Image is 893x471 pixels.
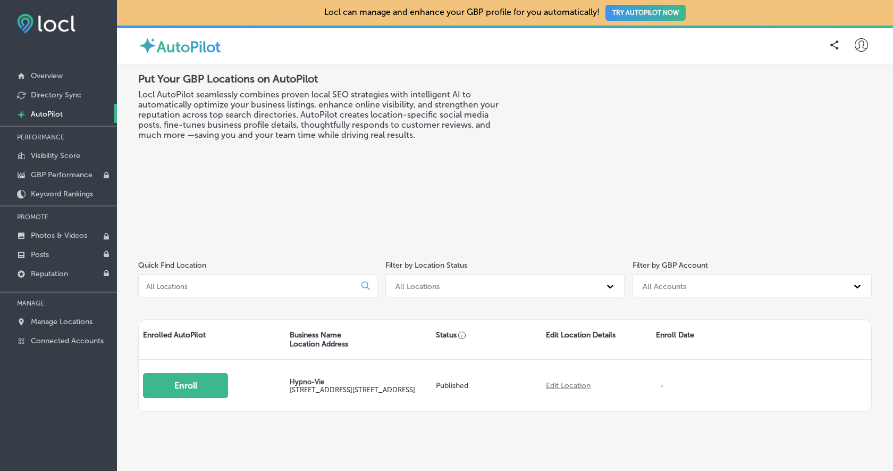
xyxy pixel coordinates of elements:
label: Quick Find Location [138,261,206,270]
div: Edit Location Details [542,320,652,359]
div: All Accounts [643,282,686,291]
p: Directory Sync [31,90,81,100]
label: Filter by Location Status [385,261,467,270]
h3: Locl AutoPilot seamlessly combines proven local SEO strategies with intelligent AI to automatical... [138,89,505,140]
p: GBP Performance [31,170,92,179]
button: TRY AUTOPILOT NOW [605,5,686,21]
div: Business Name Location Address [285,320,432,359]
p: Reputation [31,269,68,278]
label: Filter by GBP Account [633,261,708,270]
p: Overview [31,71,63,80]
p: Published [436,381,537,390]
div: Enrolled AutoPilot [139,320,285,359]
p: Keyword Rankings [31,189,93,199]
p: Photos & Videos [31,231,87,240]
div: Status [432,320,542,359]
img: fda3e92497d09a02dc62c9cd864e3231.png [17,14,75,34]
label: [STREET_ADDRESS] [STREET_ADDRESS] [290,386,415,394]
p: Posts [31,250,49,259]
button: Enroll [143,373,228,398]
h2: Put Your GBP Locations on AutoPilot [138,72,505,85]
p: Visibility Score [31,151,80,160]
label: AutoPilot [157,38,221,56]
p: Connected Accounts [31,336,104,345]
input: All Locations [145,282,353,291]
iframe: Locl: AutoPilot Overview [578,72,872,237]
p: AutoPilot [31,110,63,119]
div: All Locations [395,282,440,291]
p: - [656,370,680,401]
div: Enroll Date [652,320,762,359]
p: Manage Locations [31,317,92,326]
p: Hypno-Vie [290,378,428,386]
a: Edit Location [546,381,591,390]
img: autopilot-icon [138,36,157,55]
